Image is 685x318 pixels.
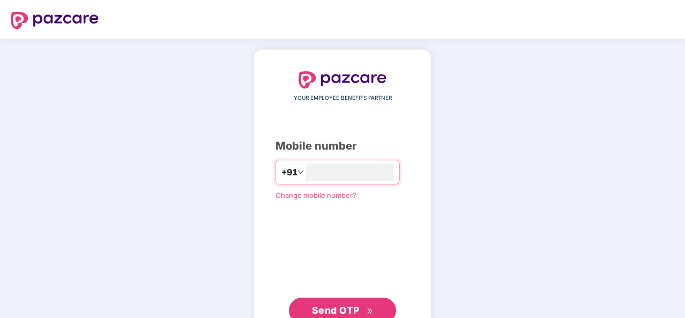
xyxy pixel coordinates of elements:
span: down [297,169,304,175]
span: +91 [281,166,297,179]
span: YOUR EMPLOYEE BENEFITS PARTNER [294,94,392,102]
img: logo [11,12,99,29]
img: logo [299,71,386,88]
span: Send OTP [312,305,360,316]
a: Change mobile number? [276,191,356,199]
span: double-right [367,308,374,315]
div: Mobile number [276,138,409,154]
